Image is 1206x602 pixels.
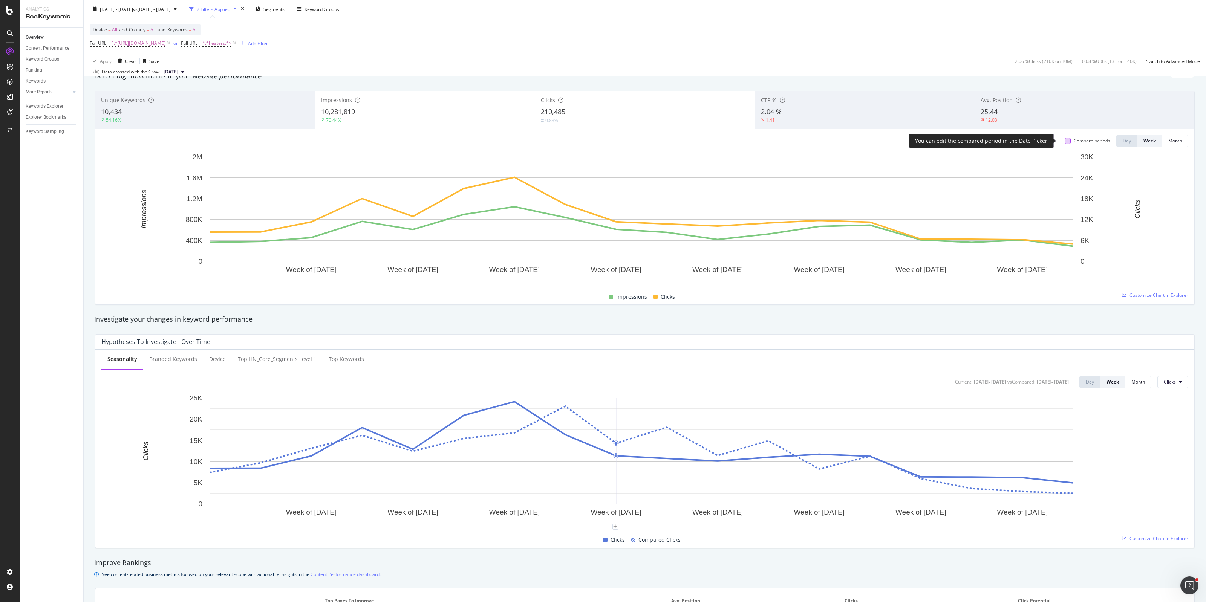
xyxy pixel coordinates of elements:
[26,66,78,74] a: Ranking
[1079,376,1100,388] button: Day
[1125,376,1151,388] button: Month
[102,570,381,578] div: See content-related business metrics focused on your relevant scope with actionable insights in the
[326,117,341,123] div: 70.44%
[197,6,230,12] div: 2 Filters Applied
[112,24,117,35] span: All
[1086,379,1094,385] div: Day
[311,570,381,578] a: Content Performance dashboard.
[1131,379,1145,385] div: Month
[133,6,171,12] span: vs [DATE] - [DATE]
[766,117,775,123] div: 1.41
[1162,135,1188,147] button: Month
[387,266,438,273] text: Week of [DATE]
[187,195,202,203] text: 1.2M
[1082,58,1137,64] div: 0.08 % URLs ( 131 on 146K )
[94,558,1195,568] div: Improve Rankings
[286,266,337,273] text: Week of [DATE]
[149,58,159,64] div: Save
[190,415,202,423] text: 20K
[955,379,972,385] div: Current:
[1015,58,1073,64] div: 2.06 % Clicks ( 210K on 10M )
[541,96,555,104] span: Clicks
[150,24,156,35] span: All
[761,96,777,104] span: CTR %
[108,26,111,33] span: =
[26,66,42,74] div: Ranking
[611,535,625,544] span: Clicks
[1081,215,1093,223] text: 12K
[101,394,1181,527] svg: A chart.
[26,128,64,136] div: Keyword Sampling
[591,508,641,516] text: Week of [DATE]
[93,26,107,33] span: Device
[612,524,618,530] div: plus
[115,55,136,67] button: Clear
[100,58,112,64] div: Apply
[263,6,285,12] span: Segments
[167,26,188,33] span: Keywords
[489,266,540,273] text: Week of [DATE]
[186,3,239,15] button: 2 Filters Applied
[209,355,226,363] div: Device
[107,355,137,363] div: Seasonality
[173,40,178,46] div: or
[1146,58,1200,64] div: Switch to Advanced Mode
[164,69,178,75] span: 2025 Aug. 31st
[26,113,66,121] div: Explorer Bookmarks
[190,394,202,402] text: 25K
[26,102,63,110] div: Keywords Explorer
[661,292,675,301] span: Clicks
[125,58,136,64] div: Clear
[129,26,145,33] span: Country
[252,3,288,15] button: Segments
[1168,138,1182,144] div: Month
[545,117,558,124] div: 0.83%
[90,3,180,15] button: [DATE] - [DATE]vs[DATE] - [DATE]
[1081,237,1090,244] text: 6K
[199,40,201,46] span: =
[981,96,1013,104] span: Avg. Position
[1122,292,1188,298] a: Customize Chart in Explorer
[26,113,78,121] a: Explorer Bookmarks
[1081,195,1093,203] text: 18K
[794,266,844,273] text: Week of [DATE]
[541,119,544,122] img: Equal
[102,69,161,75] div: Data crossed with the Crawl
[489,508,540,516] text: Week of [DATE]
[1129,535,1188,542] span: Customize Chart in Explorer
[186,215,203,223] text: 800K
[1123,138,1131,144] div: Day
[321,96,352,104] span: Impressions
[638,535,681,544] span: Compared Clicks
[186,237,203,244] text: 400K
[190,457,202,465] text: 10K
[895,508,946,516] text: Week of [DATE]
[90,55,112,67] button: Apply
[1081,174,1093,182] text: 24K
[101,153,1181,284] svg: A chart.
[187,174,202,182] text: 1.6M
[387,508,438,516] text: Week of [DATE]
[981,107,998,116] span: 25.44
[158,26,165,33] span: and
[1116,135,1137,147] button: Day
[1137,135,1162,147] button: Week
[106,117,121,123] div: 54.16%
[26,34,78,41] a: Overview
[111,38,165,49] span: ^.*[URL][DOMAIN_NAME]
[26,88,52,96] div: More Reports
[198,257,202,265] text: 0
[94,315,1195,324] div: Investigate your changes in keyword performance
[616,292,647,301] span: Impressions
[321,107,355,116] span: 10,281,819
[895,266,946,273] text: Week of [DATE]
[305,6,339,12] div: Keyword Groups
[193,153,202,161] text: 2M
[1180,576,1198,594] iframe: Intercom live chat
[239,5,246,13] div: times
[1100,376,1125,388] button: Week
[189,26,191,33] span: =
[26,88,70,96] a: More Reports
[161,67,187,76] button: [DATE]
